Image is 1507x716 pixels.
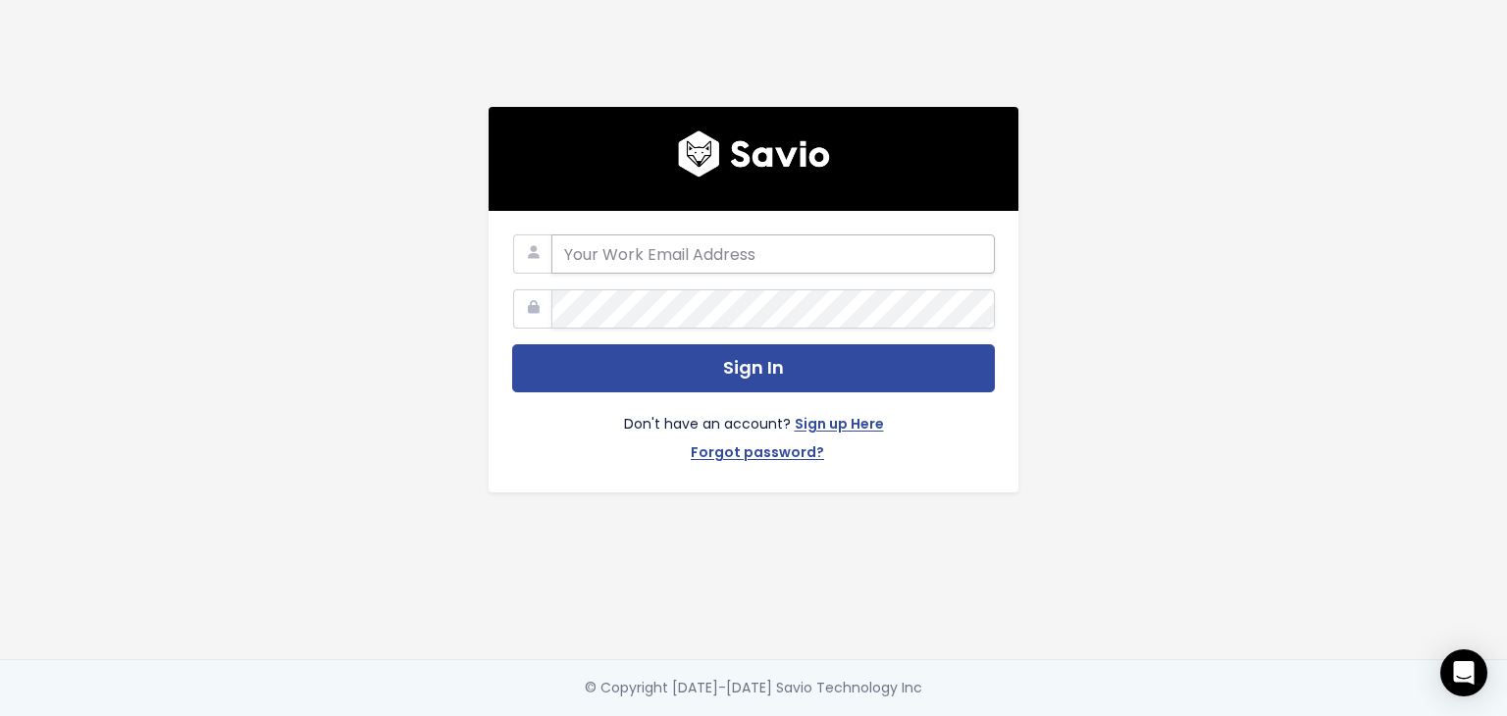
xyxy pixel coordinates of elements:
div: Don't have an account? [512,392,995,469]
input: Your Work Email Address [551,234,995,274]
img: logo600x187.a314fd40982d.png [678,130,830,178]
div: © Copyright [DATE]-[DATE] Savio Technology Inc [585,676,922,700]
button: Sign In [512,344,995,392]
div: Open Intercom Messenger [1440,649,1487,696]
a: Sign up Here [795,412,884,440]
a: Forgot password? [691,440,824,469]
